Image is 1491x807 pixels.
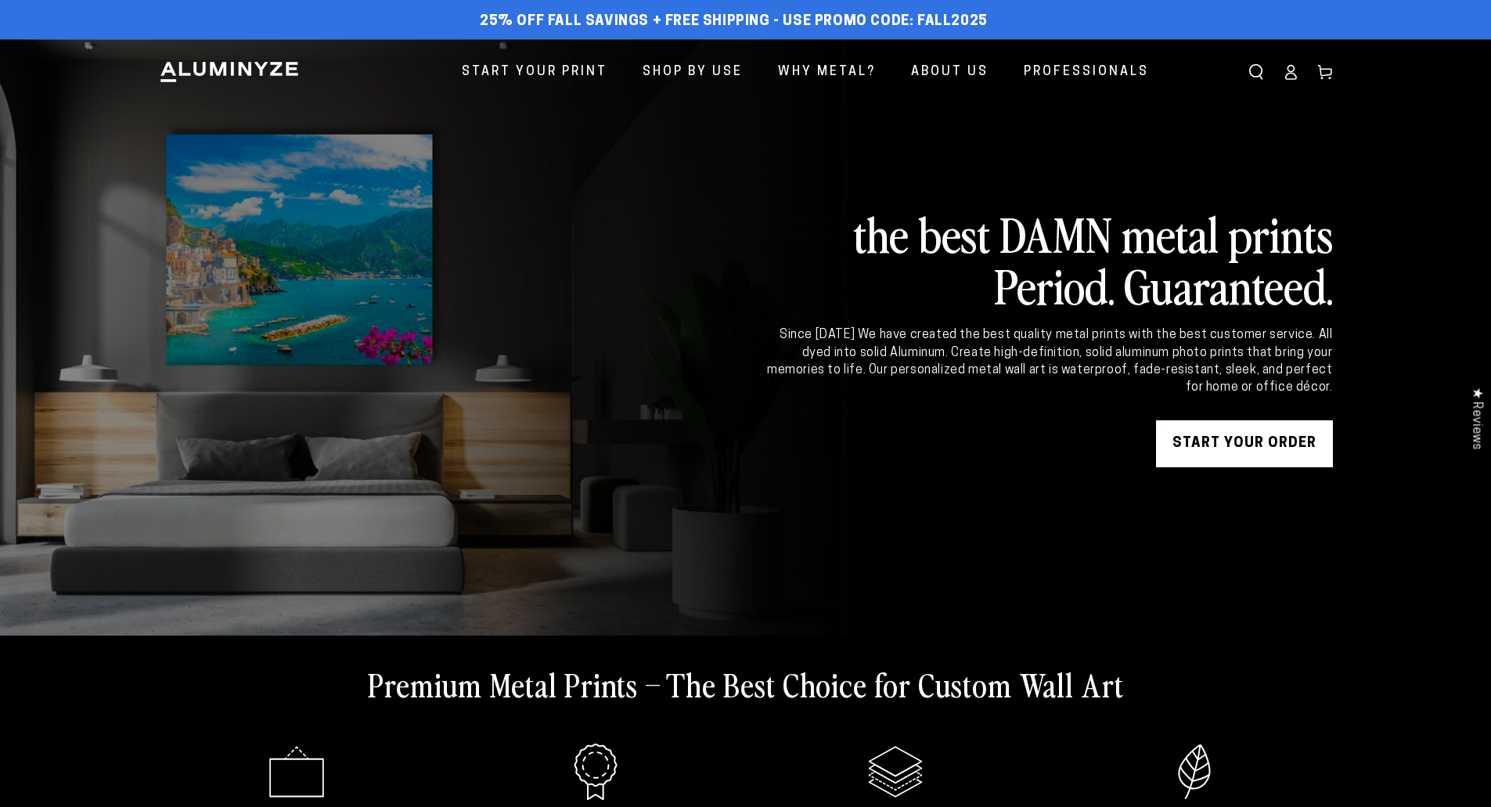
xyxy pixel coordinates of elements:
a: START YOUR Order [1156,420,1333,467]
span: Professionals [1024,61,1149,84]
a: Shop By Use [631,52,755,93]
summary: Search our site [1239,55,1273,89]
div: Click to open Judge.me floating reviews tab [1461,375,1491,462]
h2: Premium Metal Prints – The Best Choice for Custom Wall Art [368,664,1124,704]
img: Aluminyze [159,60,300,84]
div: Since [DATE] We have created the best quality metal prints with the best customer service. All dy... [765,326,1333,397]
span: Why Metal? [778,61,876,84]
a: Professionals [1012,52,1161,93]
a: About Us [899,52,1000,93]
a: Why Metal? [766,52,888,93]
span: 25% off FALL Savings + Free Shipping - Use Promo Code: FALL2025 [480,13,988,31]
span: Shop By Use [643,61,743,84]
span: Start Your Print [462,61,607,84]
a: Start Your Print [450,52,619,93]
span: About Us [911,61,989,84]
h2: the best DAMN metal prints Period. Guaranteed. [765,207,1333,311]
